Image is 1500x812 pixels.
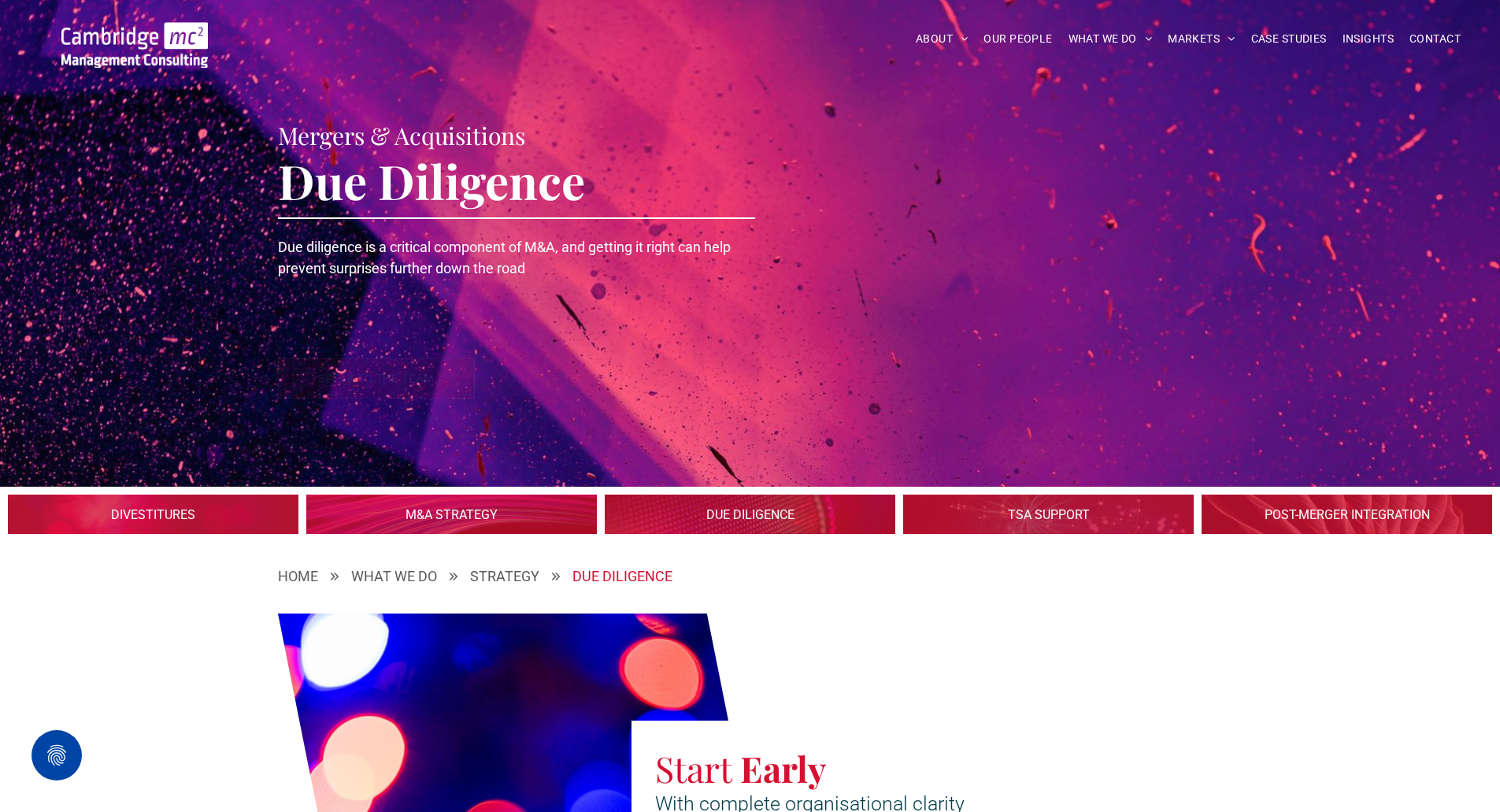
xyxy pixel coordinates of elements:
[1160,27,1243,51] a: MARKETS
[1402,27,1469,51] a: CONTACT
[278,358,475,399] a: SPEAK TO THE TEAM
[278,239,731,276] span: Due diligence is a critical component of M&A, and getting it right can help prevent surprises fur...
[572,565,672,587] div: DUE DILIGENCE
[1243,27,1335,51] a: CASE STUDIES
[1335,27,1402,51] a: INSIGHTS
[908,27,976,51] a: ABOUT
[655,744,731,792] span: Start
[278,120,525,151] span: Mergers & Acquisitions
[470,565,539,587] div: STRATEGY
[740,744,826,792] span: Early
[278,565,1223,587] nav: Breadcrumbs
[318,359,434,399] span: SPEAK TO THE TEAM
[278,149,585,212] span: Due Diligence
[61,22,208,68] img: Go to Homepage
[976,27,1060,51] a: OUR PEOPLE
[1061,27,1161,51] a: WHAT WE DO
[278,565,318,587] a: HOME
[351,565,437,587] a: WHAT WE DO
